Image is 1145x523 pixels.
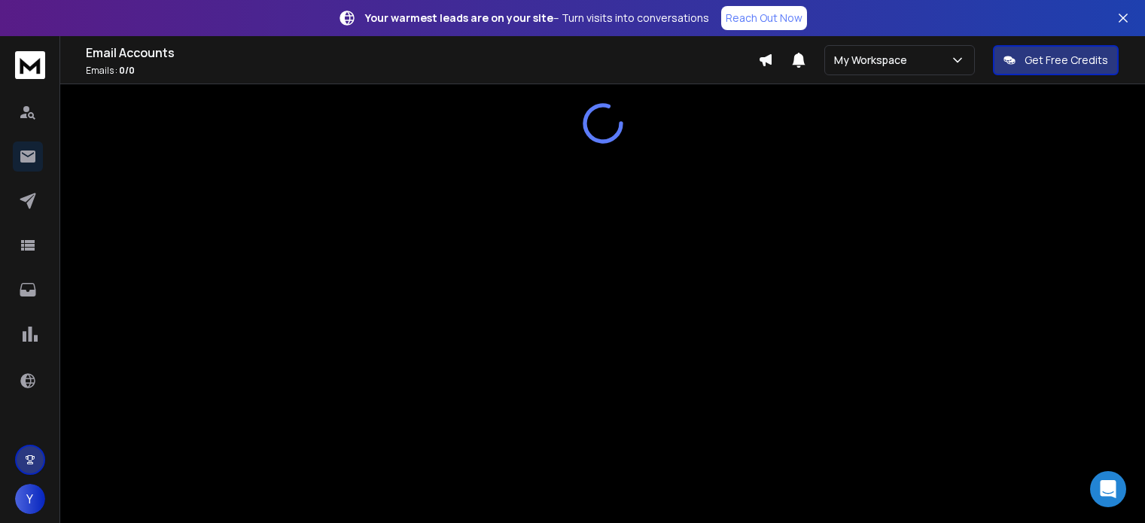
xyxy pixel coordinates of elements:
[726,11,802,26] p: Reach Out Now
[365,11,709,26] p: – Turn visits into conversations
[86,44,758,62] h1: Email Accounts
[86,65,758,77] p: Emails :
[1090,471,1126,507] div: Open Intercom Messenger
[15,484,45,514] button: Y
[834,53,913,68] p: My Workspace
[1025,53,1108,68] p: Get Free Credits
[993,45,1119,75] button: Get Free Credits
[365,11,553,25] strong: Your warmest leads are on your site
[15,51,45,79] img: logo
[721,6,807,30] a: Reach Out Now
[119,64,135,77] span: 0 / 0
